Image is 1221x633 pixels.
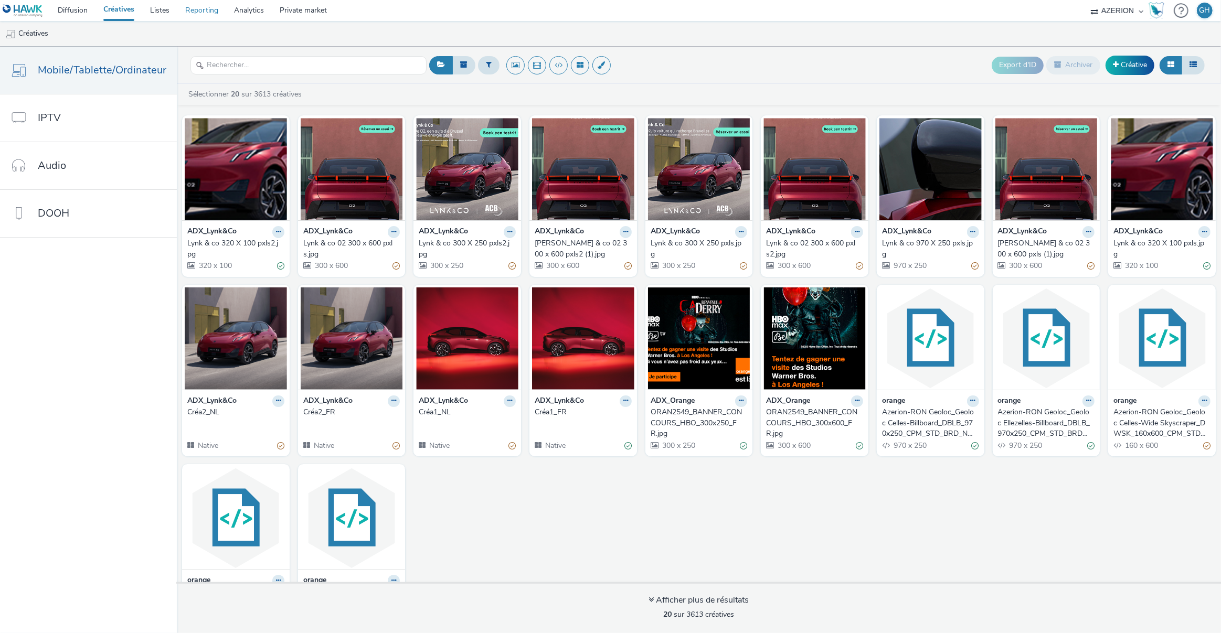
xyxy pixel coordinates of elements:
[624,261,632,272] div: Partiellement valide
[664,609,672,619] strong: 20
[313,441,334,450] span: Native
[1008,261,1043,271] span: 300 x 600
[3,4,43,17] img: undefined Logo
[535,407,628,417] div: Créa1_FR
[651,238,748,260] a: Lynk & co 300 X 250 pxls.jpg
[664,609,735,619] span: sur 3613 créatives
[972,261,979,272] div: Partiellement valide
[651,238,744,260] div: Lynk & co 300 X 250 pxls.jpg
[1008,441,1043,450] span: 970 x 250
[416,287,518,390] img: Créa1_NL visual
[649,594,749,606] div: Afficher plus de résultats
[5,29,16,39] img: mobile
[1111,287,1213,390] img: Azerion-RON Geoloc_Geoloc Celles-Wide Skyscraper_DWSK_160x600_CPM_STD_BRD_NRT_FRE_X_Celles_Geoloc...
[1149,2,1164,19] div: Hawk Academy
[416,118,518,220] img: Lynk & co 300 X 250 pxls2.jpg visual
[624,440,632,451] div: Valide
[998,238,1091,260] div: [PERSON_NAME] & co 02 300 x 600 pxls (1).jpg
[185,118,287,220] img: Lynk & co 320 X 100 pxls2.jpg visual
[740,261,747,272] div: Partiellement valide
[766,238,859,260] div: Lynk & co 02 300 x 600 pxls2.jpg
[998,407,1095,439] a: Azerion-RON Geoloc_Geoloc Ellezelles-Billboard_DBLB_970x250_CPM_STD_BRD_NRT_FRE_X_Ellezelles_Geol...
[1113,407,1211,439] a: Azerion-RON Geoloc_Geoloc Celles-Wide Skyscraper_DWSK_160x600_CPM_STD_BRD_NRT_FRE_X_Celles_Geoloc...
[1046,56,1100,74] button: Archiver
[1203,440,1211,451] div: Partiellement valide
[545,261,579,271] span: 300 x 600
[995,287,1098,390] img: Azerion-RON Geoloc_Geoloc Ellezelles-Billboard_DBLB_970x250_CPM_STD_BRD_NRT_FRE_X_Ellezelles_Geol...
[532,118,634,220] img: Lynk & co 02 300 x 600 pxls2 (1).jpg visual
[1113,226,1163,238] strong: ADX_Lynk&Co
[998,238,1095,260] a: [PERSON_NAME] & co 02 300 x 600 pxls (1).jpg
[882,238,979,260] a: Lynk & co 970 X 250 pxls.jpg
[185,287,287,390] img: Créa2_NL visual
[38,206,69,221] span: DOOH
[1124,441,1158,450] span: 160 x 600
[301,467,403,569] img: Azerion-RON Geoloc_Geoloc Ellezelles-Wide Skyscraper_DWSK_160x600_CPM_STD_BRD_NRT_FRE_X_Ellezelle...
[187,226,237,238] strong: ADX_Lynk&Co
[1113,238,1206,260] div: Lynk & co 320 X 100 pxls.jpg
[197,441,218,450] span: Native
[303,395,353,407] strong: ADX_Lynk&Co
[651,407,748,439] a: ORAN2549_BANNER_CONCOURS_HBO_300x250_FR.jpg
[277,440,284,451] div: Partiellement valide
[1106,56,1154,74] a: Créative
[766,226,815,238] strong: ADX_Lynk&Co
[1087,261,1095,272] div: Partiellement valide
[882,395,905,407] strong: orange
[1203,261,1211,272] div: Valide
[419,407,516,417] a: Créa1_NL
[301,118,403,220] img: Lynk & co 02 300 x 600 pxls.jpg visual
[1160,56,1182,74] button: Grille
[882,226,931,238] strong: ADX_Lynk&Co
[1113,238,1211,260] a: Lynk & co 320 X 100 pxls.jpg
[303,238,396,260] div: Lynk & co 02 300 x 600 pxls.jpg
[419,238,516,260] a: Lynk & co 300 X 250 pxls2.jpg
[882,407,979,439] a: Azerion-RON Geoloc_Geoloc Celles-Billboard_DBLB_970x250_CPM_STD_BRD_NRT_FRE_X_Celles_Geoloc Zones...
[661,261,695,271] span: 300 x 250
[277,261,284,272] div: Valide
[766,238,863,260] a: Lynk & co 02 300 x 600 pxls2.jpg
[763,287,866,390] img: ORAN2549_BANNER_CONCOURS_HBO_300x600_FR.jpg visual
[303,238,400,260] a: Lynk & co 02 300 x 600 pxls.jpg
[314,261,348,271] span: 300 x 600
[1149,2,1169,19] a: Hawk Academy
[187,238,284,260] a: Lynk & co 320 X 100 pxls2.jpg
[38,62,166,78] span: Mobile/Tablette/Ordinateur
[651,407,744,439] div: ORAN2549_BANNER_CONCOURS_HBO_300x250_FR.jpg
[535,407,632,417] a: Créa1_FR
[766,407,863,439] a: ORAN2549_BANNER_CONCOURS_HBO_300x600_FR.jpg
[1124,261,1158,271] span: 320 x 100
[777,441,811,450] span: 300 x 600
[187,575,210,587] strong: orange
[187,407,280,417] div: Créa2_NL
[392,261,400,272] div: Partiellement valide
[428,441,450,450] span: Native
[198,261,232,271] span: 320 x 100
[303,226,353,238] strong: ADX_Lynk&Co
[998,407,1091,439] div: Azerion-RON Geoloc_Geoloc Ellezelles-Billboard_DBLB_970x250_CPM_STD_BRD_NRT_FRE_X_Ellezelles_Geol...
[535,395,584,407] strong: ADX_Lynk&Co
[882,407,975,439] div: Azerion-RON Geoloc_Geoloc Celles-Billboard_DBLB_970x250_CPM_STD_BRD_NRT_FRE_X_Celles_Geoloc Zones...
[893,261,927,271] span: 970 x 250
[1111,118,1213,220] img: Lynk & co 320 X 100 pxls.jpg visual
[651,226,700,238] strong: ADX_Lynk&Co
[419,395,468,407] strong: ADX_Lynk&Co
[303,407,396,417] div: Créa2_FR
[303,575,326,587] strong: orange
[187,89,306,99] a: Sélectionner sur 3613 créatives
[661,441,695,450] span: 300 x 250
[972,440,979,451] div: Valide
[766,395,810,407] strong: ADX_Orange
[1113,395,1137,407] strong: orange
[187,407,284,417] a: Créa2_NL
[185,467,287,569] img: Azerion-RON Geoloc_Geoloc Frasnes-Lez-Anvaing-Wide Skyscraper_DWSK_160x600_CPM_STD_BRD_NRT_FRE_X_...
[392,440,400,451] div: Partiellement valide
[998,226,1047,238] strong: ADX_Lynk&Co
[301,287,403,390] img: Créa2_FR visual
[544,441,566,450] span: Native
[535,238,628,260] div: [PERSON_NAME] & co 02 300 x 600 pxls2 (1).jpg
[879,287,982,390] img: Azerion-RON Geoloc_Geoloc Celles-Billboard_DBLB_970x250_CPM_STD_BRD_NRT_FRE_X_Celles_Geoloc Zones...
[187,395,237,407] strong: ADX_Lynk&Co
[1182,56,1205,74] button: Liste
[532,287,634,390] img: Créa1_FR visual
